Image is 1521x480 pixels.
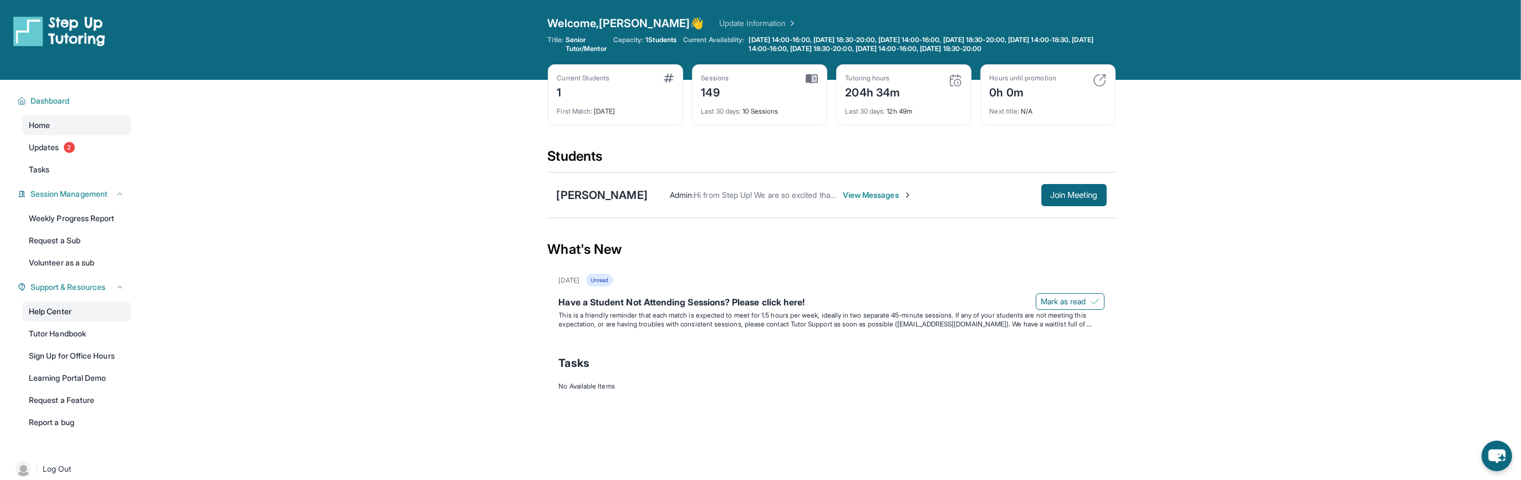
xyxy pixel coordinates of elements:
[719,18,797,29] a: Update Information
[559,382,1105,391] div: No Available Items
[548,35,563,53] span: Title:
[29,142,59,153] span: Updates
[586,274,613,287] div: Unread
[64,142,75,153] span: 2
[701,74,729,83] div: Sessions
[26,188,124,200] button: Session Management
[1036,293,1105,310] button: Mark as read
[22,302,131,321] a: Help Center
[22,208,131,228] a: Weekly Progress Report
[843,190,912,201] span: View Messages
[557,187,648,203] div: [PERSON_NAME]
[557,74,610,83] div: Current Students
[1093,74,1106,87] img: card
[30,95,70,106] span: Dashboard
[29,120,50,131] span: Home
[557,100,674,116] div: [DATE]
[35,462,38,476] span: |
[846,83,901,100] div: 204h 34m
[749,35,1113,53] span: [DATE] 14:00-16:00, [DATE] 18:30-20:00, [DATE] 14:00-16:00, [DATE] 18:30-20:00, [DATE] 14:00-18:3...
[548,147,1116,172] div: Students
[786,18,797,29] img: Chevron Right
[846,107,886,115] span: Last 30 days :
[22,412,131,432] a: Report a bug
[645,35,676,44] span: 1 Students
[1091,297,1100,306] img: Mark as read
[990,107,1020,115] span: Next title :
[43,463,72,474] span: Log Out
[701,100,818,116] div: 10 Sessions
[29,164,49,175] span: Tasks
[903,191,912,200] img: Chevron-Right
[747,35,1116,53] a: [DATE] 14:00-16:00, [DATE] 18:30-20:00, [DATE] 14:00-16:00, [DATE] 18:30-20:00, [DATE] 14:00-18:3...
[30,282,105,293] span: Support & Resources
[701,107,741,115] span: Last 30 days :
[1041,296,1086,307] span: Mark as read
[613,35,644,44] span: Capacity:
[566,35,607,53] span: Senior Tutor/Mentor
[990,74,1056,83] div: Hours until promotion
[846,100,962,116] div: 12h 49m
[22,160,131,180] a: Tasks
[22,368,131,388] a: Learning Portal Demo
[557,83,610,100] div: 1
[13,16,105,47] img: logo
[670,190,694,200] span: Admin :
[22,115,131,135] a: Home
[1050,192,1098,198] span: Join Meeting
[548,16,704,31] span: Welcome, [PERSON_NAME] 👋
[22,137,131,157] a: Updates2
[557,107,593,115] span: First Match :
[1041,184,1107,206] button: Join Meeting
[559,355,589,371] span: Tasks
[16,461,31,477] img: user-img
[26,95,124,106] button: Dashboard
[22,324,131,344] a: Tutor Handbook
[846,74,901,83] div: Tutoring hours
[664,74,674,83] img: card
[806,74,818,84] img: card
[22,390,131,410] a: Request a Feature
[683,35,744,53] span: Current Availability:
[22,346,131,366] a: Sign Up for Office Hours
[559,311,1105,329] p: This is a friendly reminder that each match is expected to meet for 1.5 hours per week, ideally i...
[949,74,962,87] img: card
[990,83,1056,100] div: 0h 0m
[559,295,1105,311] div: Have a Student Not Attending Sessions? Please click here!
[22,231,131,251] a: Request a Sub
[22,253,131,273] a: Volunteer as a sub
[26,282,124,293] button: Support & Resources
[548,225,1116,274] div: What's New
[559,276,579,285] div: [DATE]
[30,188,108,200] span: Session Management
[1482,441,1512,471] button: chat-button
[990,100,1106,116] div: N/A
[701,83,729,100] div: 149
